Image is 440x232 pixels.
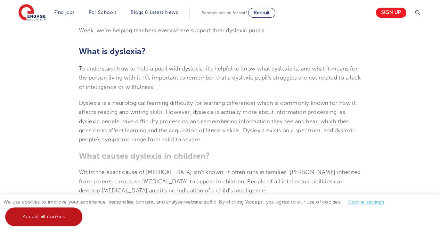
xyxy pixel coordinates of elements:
[79,100,356,143] span: Dyslexia is a neurological learning difficulty (or learning difference) which is commonly known f...
[18,4,46,22] img: Engage Education
[202,10,247,15] span: Schools looking for staff
[79,66,361,90] span: To understand how to help a pupil with dyslexia, it’s helpful to know what dyslexia is, and what ...
[254,10,270,15] span: Recruit
[376,8,406,18] a: Sign up
[79,169,361,194] span: Whilst the exact cause of [MEDICAL_DATA] isn’t known, it often runs in families. [PERSON_NAME] in...
[79,47,146,56] b: What is dyslexia?
[54,10,75,15] a: Find jobs
[89,10,116,15] a: For Schools
[248,8,275,18] a: Recruit
[3,199,391,219] span: We use cookies to improve your experience, personalise content, and analyse website traffic. By c...
[131,10,178,15] a: Blogs & Latest News
[5,207,82,226] a: Accept all cookies
[348,199,384,205] a: Cookie settings
[79,151,210,161] b: What causes dyslexia in children?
